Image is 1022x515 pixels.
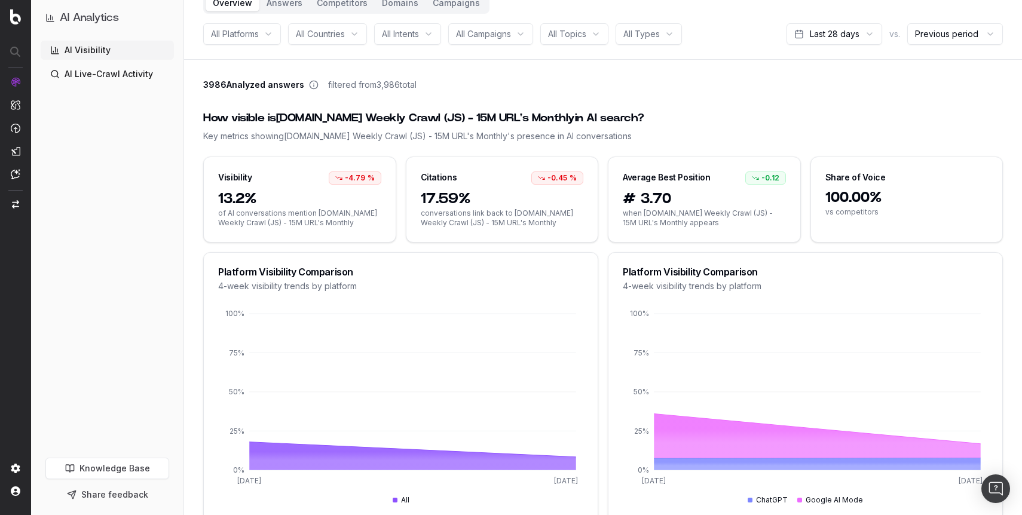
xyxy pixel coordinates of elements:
span: % [570,173,577,183]
tspan: 0% [233,465,244,474]
tspan: [DATE] [237,476,261,485]
img: My account [11,486,20,496]
button: AI Analytics [45,10,169,26]
span: conversations link back to [DOMAIN_NAME] Weekly Crawl (JS) - 15M URL's Monthly [421,209,584,228]
div: How visible is [DOMAIN_NAME] Weekly Crawl (JS) - 15M URL's Monthly in AI search? [203,110,1003,127]
div: Google AI Mode [797,495,863,505]
img: Activation [11,123,20,133]
img: Analytics [11,77,20,87]
div: All [393,495,409,505]
div: -4.79 [329,171,381,185]
img: Botify logo [10,9,21,24]
a: AI Visibility [41,41,174,60]
span: All Platforms [211,28,259,40]
span: All Intents [382,28,419,40]
tspan: 0% [638,465,649,474]
img: Studio [11,146,20,156]
div: Average Best Position [623,171,711,183]
span: 17.59% [421,189,584,209]
span: 3986 Analyzed answers [203,79,304,91]
span: All Countries [296,28,345,40]
tspan: [DATE] [959,476,983,485]
span: % [368,173,375,183]
tspan: 50% [634,387,649,396]
tspan: 75% [229,348,244,357]
tspan: [DATE] [642,476,666,485]
img: Switch project [12,200,19,209]
span: # 3.70 [623,189,786,209]
div: Key metrics showing [DOMAIN_NAME] Weekly Crawl (JS) - 15M URL's Monthly 's presence in AI convers... [203,130,1003,142]
span: 100.00% [825,188,989,207]
a: Knowledge Base [45,458,169,479]
a: AI Live-Crawl Activity [41,65,174,84]
div: -0.45 [531,171,583,185]
tspan: 100% [225,309,244,318]
div: Visibility [218,171,252,183]
div: Open Intercom Messenger [981,474,1010,503]
span: of AI conversations mention [DOMAIN_NAME] Weekly Crawl (JS) - 15M URL's Monthly [218,209,381,228]
div: Share of Voice [825,171,886,183]
span: 13.2% [218,189,381,209]
span: vs. [889,28,900,40]
div: 4-week visibility trends by platform [623,280,988,292]
div: Platform Visibility Comparison [218,267,583,277]
tspan: 50% [229,387,244,396]
div: ChatGPT [748,495,788,505]
tspan: 25% [634,427,649,436]
div: 4-week visibility trends by platform [218,280,583,292]
img: Setting [11,464,20,473]
tspan: 100% [630,309,649,318]
tspan: [DATE] [554,476,578,485]
div: Citations [421,171,457,183]
span: when [DOMAIN_NAME] Weekly Crawl (JS) - 15M URL's Monthly appears [623,209,786,228]
button: Share feedback [45,484,169,505]
img: Intelligence [11,100,20,110]
div: -0.12 [745,171,786,185]
span: All Campaigns [456,28,511,40]
div: Platform Visibility Comparison [623,267,988,277]
span: vs competitors [825,207,989,217]
span: All Topics [548,28,586,40]
tspan: 25% [230,427,244,436]
span: filtered from 3,986 total [328,79,417,91]
img: Assist [11,169,20,179]
tspan: 75% [634,348,649,357]
h1: AI Analytics [60,10,119,26]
